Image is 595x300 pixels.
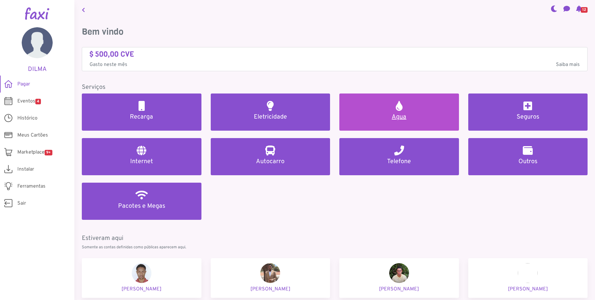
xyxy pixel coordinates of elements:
a: Internet [82,138,201,175]
a: Keven Andrade [PERSON_NAME] [339,258,459,298]
h5: Seguros [476,113,580,121]
span: Sair [17,200,26,207]
h5: Telefone [347,158,452,165]
span: Histórico [17,115,37,122]
img: Carlos Barros [132,263,152,283]
a: Telefone [339,138,459,175]
span: 12 [581,7,588,13]
a: DILMA [9,27,65,73]
a: Jorge [PERSON_NAME] [468,258,588,298]
span: Ferramentas [17,183,46,190]
h5: Estiveram aqui [82,235,588,242]
span: Meus Cartões [17,132,48,139]
a: Pacotes e Megas [82,183,201,220]
p: [PERSON_NAME] [87,285,196,293]
span: Pagar [17,80,30,88]
span: Eventos [17,98,41,105]
a: Autocarro [211,138,330,175]
h5: Pacotes e Megas [89,202,194,210]
h3: Bem vindo [82,27,588,37]
h5: Eletricidade [218,113,323,121]
h5: Serviços [82,84,588,91]
a: Carlos Barros [PERSON_NAME] [82,258,201,298]
img: Carlos Frederico [260,263,280,283]
a: Carlos Frederico [PERSON_NAME] [211,258,330,298]
p: [PERSON_NAME] [216,285,325,293]
h5: Internet [89,158,194,165]
a: Agua [339,93,459,131]
h5: Recarga [89,113,194,121]
p: [PERSON_NAME] [473,285,583,293]
span: 4 [35,99,41,104]
h5: Autocarro [218,158,323,165]
h5: Agua [347,113,452,121]
a: $ 500,00 CVE Gasto neste mêsSaiba mais [90,50,580,69]
span: 9+ [45,150,52,155]
span: Saiba mais [556,61,580,68]
p: Gasto neste mês [90,61,580,68]
a: Outros [468,138,588,175]
span: Instalar [17,166,34,173]
h4: $ 500,00 CVE [90,50,580,59]
p: [PERSON_NAME] [344,285,454,293]
a: Recarga [82,93,201,131]
a: Eletricidade [211,93,330,131]
img: Jorge [518,263,538,283]
h5: DILMA [9,66,65,73]
h5: Outros [476,158,580,165]
span: Marketplace [17,149,52,156]
p: Somente as contas definidas como públicas aparecem aqui. [82,245,588,250]
a: Seguros [468,93,588,131]
img: Keven Andrade [389,263,409,283]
